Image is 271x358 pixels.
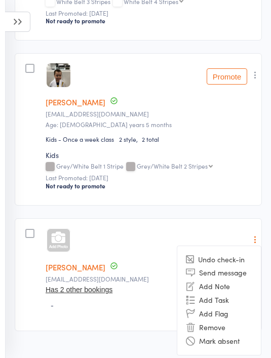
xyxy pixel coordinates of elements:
small: mattyball@icloud.com [46,275,255,283]
img: image1718404026.png [47,63,70,87]
li: Send message [177,266,261,280]
li: Undo check-in [177,253,261,266]
a: [PERSON_NAME] [46,97,105,107]
small: Last Promoted: [DATE] [46,174,255,181]
small: Last Promoted: [DATE] [46,10,255,17]
li: Add Task [177,293,261,307]
div: Grey/White Belt 2 Stripes [137,163,208,169]
a: [PERSON_NAME] [46,262,105,272]
button: Promote [207,68,247,85]
li: Add Note [177,280,261,293]
div: Kids - Once a week class [46,135,114,143]
li: Mark absent [177,334,261,348]
span: Age: [DEMOGRAPHIC_DATA] years 5 months [46,120,172,129]
div: Not ready to promote [46,17,255,25]
li: Add Flag [177,307,261,321]
li: Remove [177,321,261,334]
span: 2 total [142,135,159,143]
button: Has 2 other bookings [46,286,112,294]
small: stuartanstee@hotmail.com [46,110,255,117]
div: Kids [46,150,255,160]
div: - [51,300,54,309]
div: Not ready to promote [46,182,255,190]
span: 2 style [119,135,142,143]
div: Grey/White Belt 1 Stripe [46,163,255,171]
